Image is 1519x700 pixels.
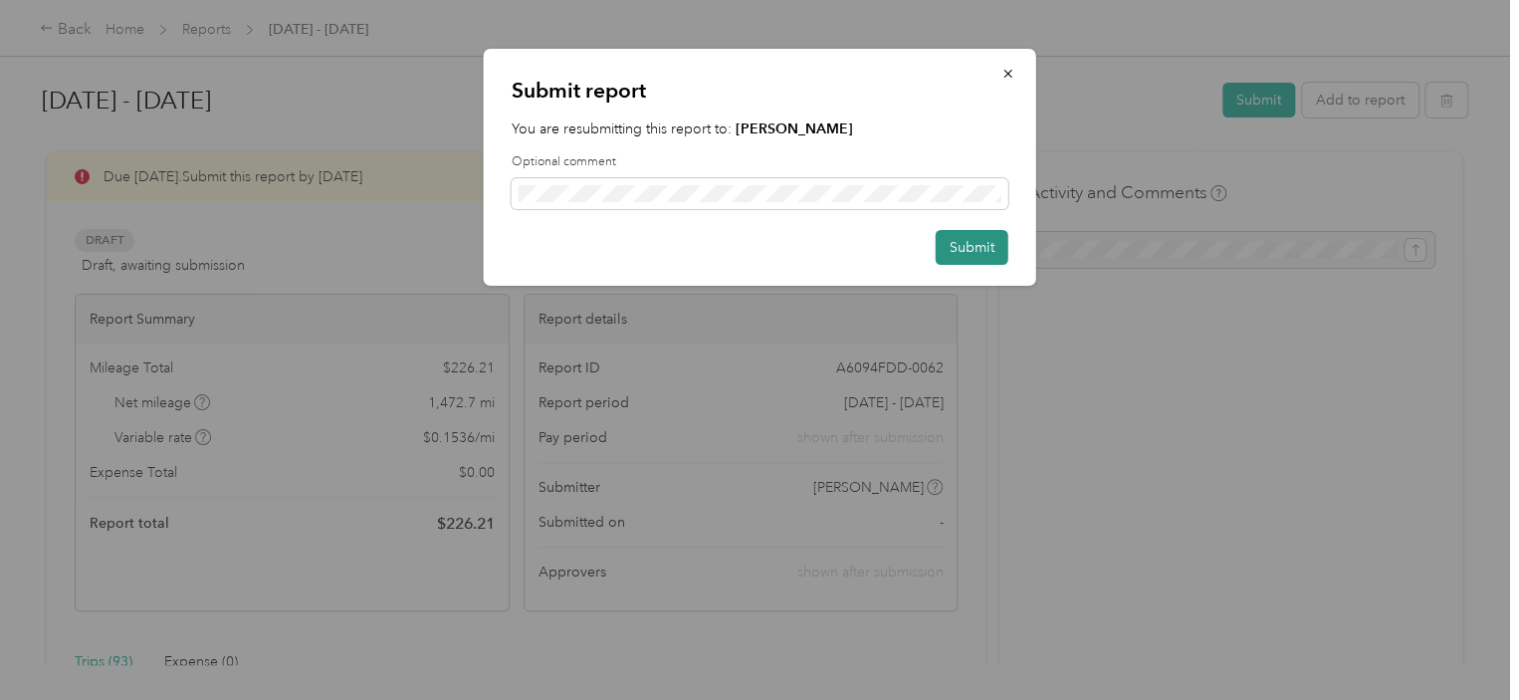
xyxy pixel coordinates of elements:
iframe: Everlance-gr Chat Button Frame [1408,588,1519,700]
p: Submit report [512,77,1008,105]
label: Optional comment [512,153,1008,171]
strong: [PERSON_NAME] [736,120,853,137]
p: You are resubmitting this report to: [512,118,1008,139]
button: Submit [936,230,1008,265]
